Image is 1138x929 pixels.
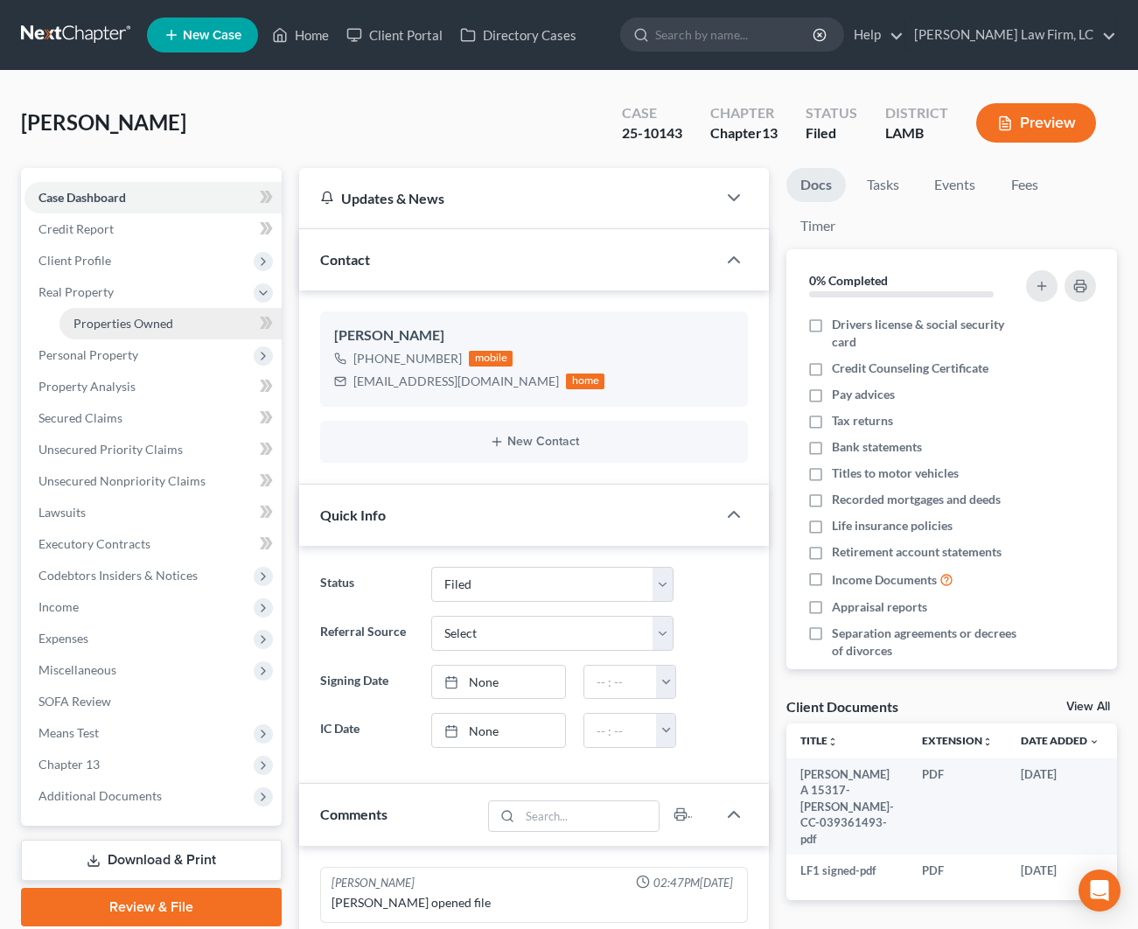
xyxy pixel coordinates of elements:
a: None [432,666,564,699]
td: LF1 signed-pdf [786,855,908,886]
label: IC Date [311,713,422,748]
div: LAMB [885,123,948,143]
div: [PERSON_NAME] opened file [332,894,737,912]
div: home [566,374,604,389]
td: PDF [908,855,1007,886]
a: SOFA Review [24,686,282,717]
div: mobile [469,351,513,367]
div: District [885,103,948,123]
span: Income [38,599,79,614]
a: Date Added expand_more [1021,734,1100,747]
td: [DATE] [1007,855,1114,886]
span: 13 [762,124,778,141]
span: SOFA Review [38,694,111,709]
a: Titleunfold_more [800,734,838,747]
a: Home [263,19,338,51]
span: Personal Property [38,347,138,362]
i: unfold_more [827,737,838,747]
a: Download & Print [21,840,282,881]
div: [PHONE_NUMBER] [353,350,462,367]
td: [PERSON_NAME] A 15317-[PERSON_NAME]-CC-039361493-pdf [786,758,908,855]
span: Unsecured Priority Claims [38,442,183,457]
span: Contact [320,251,370,268]
span: Property Analysis [38,379,136,394]
a: Events [920,168,989,202]
i: expand_more [1089,737,1100,747]
span: 02:47PM[DATE] [653,875,733,891]
button: New Contact [334,435,734,449]
div: Chapter [710,103,778,123]
span: Chapter 13 [38,757,100,772]
span: Case Dashboard [38,190,126,205]
span: Quick Info [320,506,386,523]
span: Recorded mortgages and deeds [832,491,1001,508]
span: Real Property [38,284,114,299]
div: [PERSON_NAME] [332,875,415,891]
span: Comments [320,806,387,822]
div: 25-10143 [622,123,682,143]
span: Titles to motor vehicles [832,464,959,482]
span: New Case [183,29,241,42]
input: Search... [520,801,660,831]
td: PDF [908,758,1007,855]
div: Updates & News [320,189,695,207]
a: Executory Contracts [24,528,282,560]
div: [EMAIL_ADDRESS][DOMAIN_NAME] [353,373,559,390]
div: Case [622,103,682,123]
label: Referral Source [311,616,422,651]
button: Preview [976,103,1096,143]
a: Credit Report [24,213,282,245]
span: Bank statements [832,438,922,456]
a: Directory Cases [451,19,585,51]
span: Codebtors Insiders & Notices [38,568,198,583]
span: Life insurance policies [832,517,953,534]
span: Secured Claims [38,410,122,425]
span: Unsecured Nonpriority Claims [38,473,206,488]
span: Miscellaneous [38,662,116,677]
div: [PERSON_NAME] [334,325,734,346]
span: Pay advices [832,386,895,403]
a: Unsecured Nonpriority Claims [24,465,282,497]
span: Executory Contracts [38,536,150,551]
span: Appraisal reports [832,598,927,616]
i: unfold_more [982,737,993,747]
input: -- : -- [584,666,658,699]
a: Case Dashboard [24,182,282,213]
span: Separation agreements or decrees of divorces [832,625,1019,660]
div: Filed [806,123,857,143]
strong: 0% Completed [809,273,888,288]
span: Additional Documents [38,788,162,803]
span: Expenses [38,631,88,646]
a: View All [1066,701,1110,713]
span: Client Profile [38,253,111,268]
span: Tax returns [832,412,893,430]
span: Income Documents [832,571,937,589]
label: Status [311,567,422,602]
input: Search by name... [655,18,815,51]
a: Lawsuits [24,497,282,528]
a: None [432,714,564,747]
span: Means Test [38,725,99,740]
a: Timer [786,209,849,243]
span: Credit Counseling Certificate [832,360,988,377]
a: Review & File [21,888,282,926]
a: Property Analysis [24,371,282,402]
span: Credit Report [38,221,114,236]
a: Properties Owned [59,308,282,339]
a: Secured Claims [24,402,282,434]
a: Help [845,19,904,51]
span: Lawsuits [38,505,86,520]
div: Client Documents [786,697,898,716]
a: Docs [786,168,846,202]
span: Properties Owned [73,316,173,331]
div: Chapter [710,123,778,143]
label: Signing Date [311,665,422,700]
input: -- : -- [584,714,658,747]
td: [DATE] [1007,758,1114,855]
span: Drivers license & social security card [832,316,1019,351]
span: Retirement account statements [832,543,1002,561]
span: [PERSON_NAME] [21,109,186,135]
div: Status [806,103,857,123]
a: Unsecured Priority Claims [24,434,282,465]
div: Open Intercom Messenger [1079,870,1121,912]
